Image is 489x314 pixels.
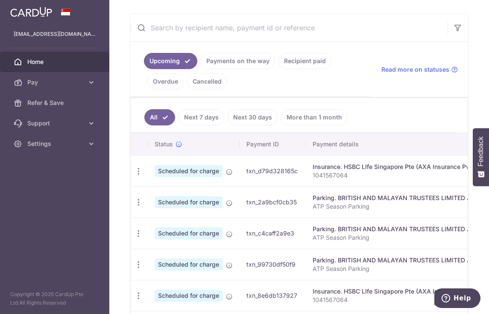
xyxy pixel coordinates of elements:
[240,186,306,218] td: txn_2a9bcf0cb35
[278,53,331,69] a: Recipient paid
[27,78,84,87] span: Pay
[155,259,223,270] span: Scheduled for charge
[27,58,84,66] span: Home
[144,109,175,125] a: All
[27,99,84,107] span: Refer & Save
[155,290,223,302] span: Scheduled for charge
[240,133,306,155] th: Payment ID
[240,218,306,249] td: txn_c4caff2a9e3
[179,109,224,125] a: Next 7 days
[10,7,52,17] img: CardUp
[473,128,489,186] button: Feedback - Show survey
[434,288,480,310] iframe: Opens a widget where you can find more information
[155,227,223,239] span: Scheduled for charge
[155,140,173,148] span: Status
[201,53,275,69] a: Payments on the way
[144,53,197,69] a: Upcoming
[130,14,448,41] input: Search by recipient name, payment id or reference
[147,73,184,90] a: Overdue
[240,280,306,311] td: txn_8e6db137927
[381,65,449,74] span: Read more on statuses
[27,140,84,148] span: Settings
[240,249,306,280] td: txn_99730df50f9
[240,155,306,186] td: txn_d79d328165c
[381,65,458,74] a: Read more on statuses
[27,119,84,128] span: Support
[187,73,227,90] a: Cancelled
[155,165,223,177] span: Scheduled for charge
[477,137,485,166] span: Feedback
[155,196,223,208] span: Scheduled for charge
[228,109,278,125] a: Next 30 days
[14,30,96,38] p: [EMAIL_ADDRESS][DOMAIN_NAME]
[281,109,348,125] a: More than 1 month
